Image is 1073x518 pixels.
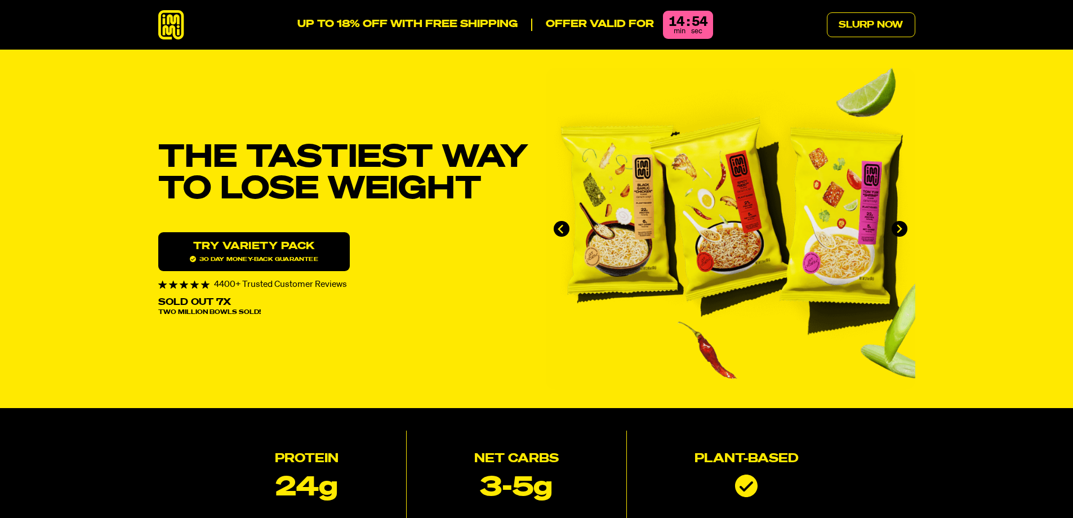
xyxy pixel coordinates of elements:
h2: Protein [275,453,339,466]
button: Next slide [892,221,907,237]
li: 1 of 4 [546,68,915,390]
p: 3-5g [480,475,553,502]
p: UP TO 18% OFF WITH FREE SHIPPING [297,19,518,31]
div: immi slideshow [546,68,915,390]
a: Slurp Now [827,12,915,37]
span: Two Million Bowls Sold! [158,309,261,316]
div: : [687,15,689,29]
span: min [674,28,685,35]
div: 4400+ Trusted Customer Reviews [158,280,528,289]
a: Try variety Pack30 day money-back guarantee [158,232,350,271]
p: Offer valid for [531,19,654,31]
span: sec [691,28,702,35]
span: 30 day money-back guarantee [190,256,318,262]
h2: Plant-based [694,453,799,466]
div: 54 [692,15,707,29]
p: 24g [275,475,338,502]
div: 14 [669,15,684,29]
p: Sold Out 7X [158,298,231,307]
h2: Net Carbs [474,453,559,466]
button: Go to last slide [554,221,569,237]
h1: THE TASTIEST WAY TO LOSE WEIGHT [158,142,528,205]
